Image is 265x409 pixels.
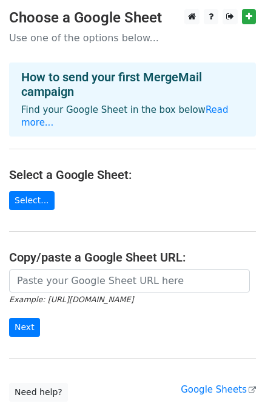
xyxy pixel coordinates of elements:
[9,318,40,337] input: Next
[9,269,250,292] input: Paste your Google Sheet URL here
[21,70,244,99] h4: How to send your first MergeMail campaign
[9,383,68,402] a: Need help?
[21,104,229,128] a: Read more...
[9,250,256,265] h4: Copy/paste a Google Sheet URL:
[21,104,244,129] p: Find your Google Sheet in the box below
[9,295,133,304] small: Example: [URL][DOMAIN_NAME]
[9,191,55,210] a: Select...
[181,384,256,395] a: Google Sheets
[9,9,256,27] h3: Choose a Google Sheet
[9,32,256,44] p: Use one of the options below...
[9,167,256,182] h4: Select a Google Sheet:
